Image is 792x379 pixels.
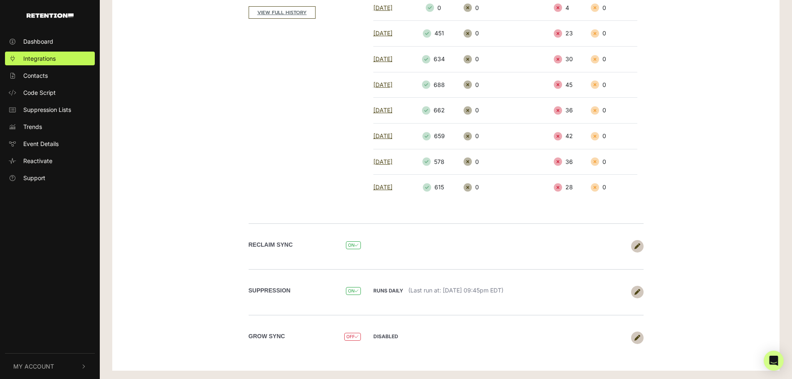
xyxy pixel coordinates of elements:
a: [DATE] [373,81,392,88]
span: Integrations [23,54,56,63]
label: SUPPRESSION [249,286,291,295]
img: Retention.com [27,13,74,18]
span: (Last run at: [DATE] 09:45pm EDT) [408,287,503,294]
a: Integrations [5,52,95,65]
td: 0 [462,21,553,47]
div: Open Intercom Messenger [764,351,784,371]
td: 662 [409,98,462,124]
td: 451 [409,21,462,47]
span: My Account [13,362,54,371]
a: [DATE] [373,4,392,11]
label: Grow Sync [249,332,285,341]
td: 0 [590,175,637,200]
td: 45 [553,72,590,98]
span: Event Details [23,139,59,148]
td: 0 [462,72,553,98]
span: OFF [344,333,360,341]
a: Suppression Lists [5,103,95,116]
span: Code Script [23,88,56,97]
td: 0 [590,123,637,149]
td: 0 [590,98,637,124]
a: Trends [5,120,95,134]
a: Reactivate [5,154,95,168]
td: 0 [590,46,637,72]
a: Contacts [5,69,95,82]
span: Support [23,173,45,182]
span: Trends [23,122,42,131]
a: Code Script [5,86,95,99]
td: 23 [553,21,590,47]
td: 30 [553,46,590,72]
a: [DATE] [373,55,392,62]
strong: Runs daily [373,287,403,294]
span: Dashboard [23,37,53,46]
strong: DISABLED [373,333,398,339]
a: [DATE] [373,107,392,114]
span: ON [346,287,360,295]
td: 0 [462,149,553,175]
td: 615 [409,175,462,200]
td: 688 [409,72,462,98]
td: 36 [553,98,590,124]
label: Reclaim Sync [249,240,293,249]
a: [DATE] [373,30,392,37]
a: [DATE] [373,132,392,139]
td: 0 [590,21,637,47]
td: 634 [409,46,462,72]
td: 0 [462,175,553,200]
td: 36 [553,149,590,175]
span: Reactivate [23,156,52,165]
span: ON [346,241,360,249]
td: 0 [462,98,553,124]
td: 0 [590,72,637,98]
a: VIEW FULL HISTORY [249,6,316,19]
td: 0 [462,123,553,149]
a: Support [5,171,95,185]
td: 0 [590,149,637,175]
a: Event Details [5,137,95,151]
td: 0 [462,46,553,72]
td: 42 [553,123,590,149]
td: 659 [409,123,462,149]
a: Dashboard [5,35,95,48]
a: [DATE] [373,183,392,191]
td: 578 [409,149,462,175]
a: [DATE] [373,158,392,165]
td: 28 [553,175,590,200]
span: Contacts [23,71,48,80]
span: Suppression Lists [23,105,71,114]
button: My Account [5,354,95,379]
